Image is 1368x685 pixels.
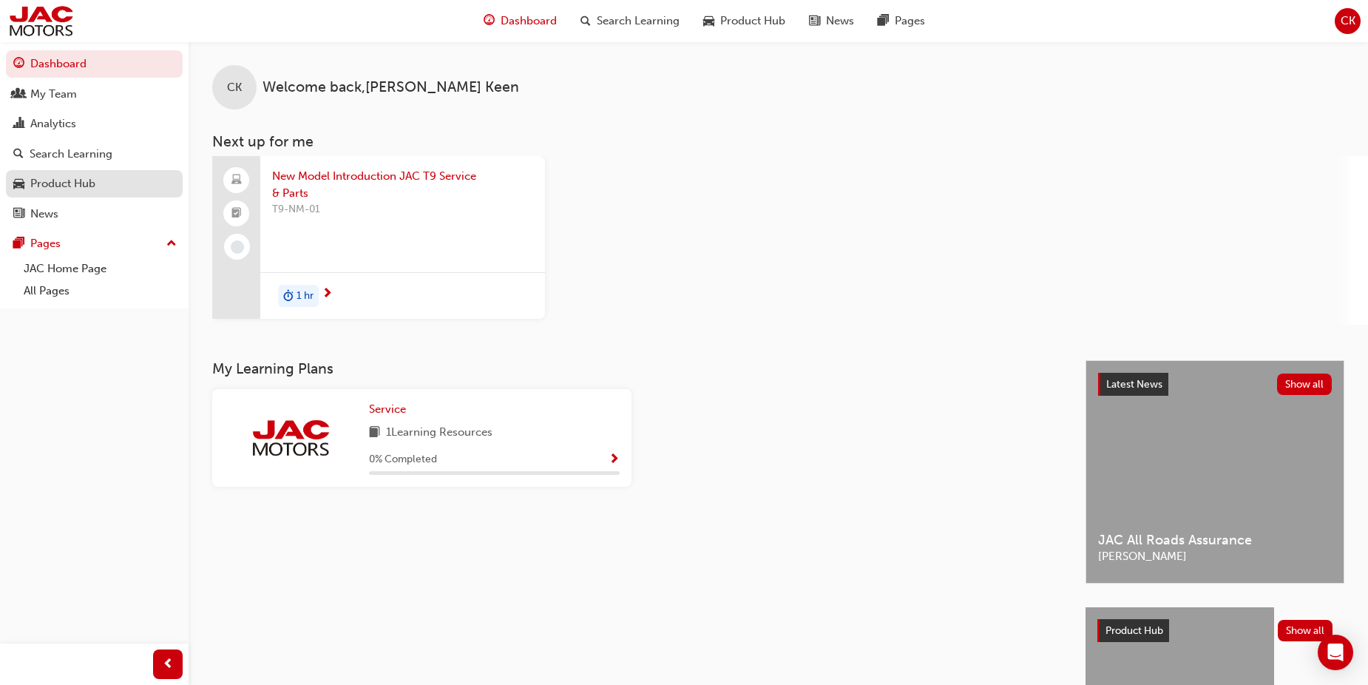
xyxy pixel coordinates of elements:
[13,118,24,131] span: chart-icon
[6,200,183,228] a: News
[1277,374,1333,395] button: Show all
[13,237,24,251] span: pages-icon
[6,50,183,78] a: Dashboard
[1086,360,1344,584] a: Latest NewsShow allJAC All Roads Assurance[PERSON_NAME]
[30,235,61,252] div: Pages
[231,240,244,254] span: learningRecordVerb_NONE-icon
[895,13,925,30] span: Pages
[1106,378,1162,391] span: Latest News
[6,230,183,257] button: Pages
[1098,373,1332,397] a: Latest NewsShow all
[580,12,591,30] span: search-icon
[1318,635,1353,670] div: Open Intercom Messenger
[322,288,333,301] span: next-icon
[1341,13,1355,30] span: CK
[272,168,533,201] span: New Model Introduction JAC T9 Service & Parts
[13,208,24,221] span: news-icon
[163,655,174,674] span: prev-icon
[1335,8,1361,34] button: CK
[472,6,569,36] a: guage-iconDashboard
[720,13,785,30] span: Product Hub
[878,12,889,30] span: pages-icon
[13,88,24,101] span: people-icon
[18,280,183,303] a: All Pages
[231,171,242,190] span: laptop-icon
[13,178,24,191] span: car-icon
[6,170,183,198] a: Product Hub
[263,79,519,96] span: Welcome back , [PERSON_NAME] Keen
[227,79,242,96] span: CK
[7,4,75,38] img: jac-portal
[484,12,495,30] span: guage-icon
[703,12,714,30] span: car-icon
[809,12,820,30] span: news-icon
[13,58,24,71] span: guage-icon
[6,47,183,230] button: DashboardMy TeamAnalyticsSearch LearningProduct HubNews
[30,175,95,192] div: Product Hub
[18,257,183,280] a: JAC Home Page
[1105,624,1163,637] span: Product Hub
[6,141,183,168] a: Search Learning
[30,115,76,132] div: Analytics
[691,6,797,36] a: car-iconProduct Hub
[1098,548,1332,565] span: [PERSON_NAME]
[212,156,545,319] a: New Model Introduction JAC T9 Service & PartsT9-NM-01duration-icon1 hr
[297,288,314,305] span: 1 hr
[569,6,691,36] a: search-iconSearch Learning
[609,453,620,467] span: Show Progress
[369,402,406,416] span: Service
[369,401,412,418] a: Service
[6,110,183,138] a: Analytics
[369,451,437,468] span: 0 % Completed
[1278,620,1333,641] button: Show all
[189,133,1368,150] h3: Next up for me
[597,13,680,30] span: Search Learning
[1097,619,1333,643] a: Product HubShow all
[30,206,58,223] div: News
[272,201,533,218] span: T9-NM-01
[1098,532,1332,549] span: JAC All Roads Assurance
[30,86,77,103] div: My Team
[30,146,112,163] div: Search Learning
[212,360,1062,377] h3: My Learning Plans
[283,286,294,306] span: duration-icon
[6,81,183,108] a: My Team
[369,424,380,442] span: book-icon
[231,204,242,223] span: booktick-icon
[609,451,620,469] button: Show Progress
[13,148,24,161] span: search-icon
[501,13,557,30] span: Dashboard
[386,424,492,442] span: 1 Learning Resources
[797,6,866,36] a: news-iconNews
[250,418,331,458] img: jac-portal
[826,13,854,30] span: News
[166,234,177,254] span: up-icon
[866,6,937,36] a: pages-iconPages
